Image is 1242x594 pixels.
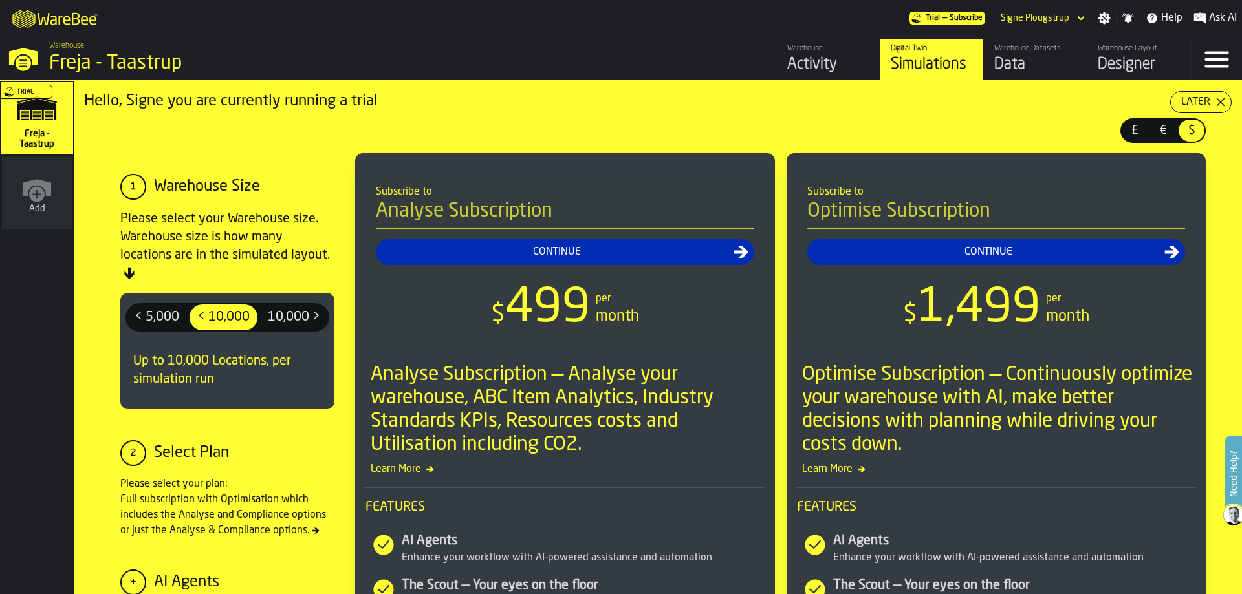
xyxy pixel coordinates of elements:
[376,184,754,200] div: Subscribe to
[596,306,639,327] div: month
[1124,122,1145,139] span: £
[903,302,917,328] span: $
[1153,122,1173,139] span: €
[1177,118,1206,143] label: button-switch-multi-$
[1150,120,1176,142] div: thumb
[505,286,591,332] span: 499
[1046,306,1089,327] div: month
[891,54,973,75] div: Simulations
[1179,120,1204,142] div: thumb
[994,44,1076,53] div: Warehouse Datasets
[376,239,754,265] button: button-Continue
[833,550,1196,566] div: Enhance your workflow with AI-powered assistance and automation
[260,304,328,330] div: thumb
[190,304,257,330] div: thumb
[1001,13,1069,23] div: DropdownMenuValue-Signe Plougstrup
[120,210,334,282] div: Please select your Warehouse size. Warehouse size is how many locations are in the simulated layout.
[1098,44,1180,53] div: Warehouse Layout
[1,82,73,157] a: link-to-/wh/i/36c4991f-68ef-4ca7-ab45-a2252c911eea/simulations
[129,307,184,328] span: < 5,000
[84,91,1170,112] div: Hello, Signe you are currently running a trial
[1093,12,1116,25] label: button-toggle-Settings
[402,532,765,550] div: AI Agents
[1098,54,1180,75] div: Designer
[125,342,329,399] div: Up to 10,000 Locations, per simulation run
[996,10,1087,26] div: DropdownMenuValue-Signe Plougstrup
[1122,120,1148,142] div: thumb
[596,291,611,306] div: per
[371,363,765,456] div: Analyse Subscription — Analyse your warehouse, ABC Item Analytics, Industry Standards KPIs, Resou...
[1170,91,1232,113] button: button-Later
[402,550,765,566] div: Enhance your workflow with AI-powered assistance and automation
[192,307,255,328] span: < 10,000
[1117,12,1140,25] label: button-toggle-Notifications
[807,239,1186,265] button: button-Continue
[802,363,1196,456] div: Optimise Subscription — Continuously optimize your warehouse with AI, make better decisions with ...
[376,200,754,229] h4: Analyse Subscription
[1149,118,1177,143] label: button-switch-multi-€
[880,39,983,80] a: link-to-/wh/i/36c4991f-68ef-4ca7-ab45-a2252c911eea/simulations
[787,54,869,75] div: Activity
[491,302,505,328] span: $
[983,39,1087,80] a: link-to-/wh/i/36c4991f-68ef-4ca7-ab45-a2252c911eea/data
[154,443,229,463] div: Select Plan
[120,440,146,466] div: 2
[797,461,1196,477] span: Learn More
[259,303,329,332] label: button-switch-multi-10,000 >
[1191,39,1242,80] label: button-toggle-Menu
[188,303,259,332] label: button-switch-multi-< 10,000
[833,532,1196,550] div: AI Agents
[797,498,1196,516] span: Features
[49,41,84,50] span: Warehouse
[17,89,34,96] span: Trial
[127,304,187,330] div: thumb
[1226,438,1241,510] label: Need Help?
[29,204,45,214] span: Add
[1046,291,1061,306] div: per
[381,244,734,260] div: Continue
[120,174,146,200] div: 1
[950,14,983,23] span: Subscribe
[120,476,334,538] div: Please select your plan: Full subscription with Optimisation which includes the Analyse and Compl...
[154,572,219,593] div: AI Agents
[891,44,973,53] div: Digital Twin
[1120,118,1149,143] label: button-switch-multi-£
[1209,10,1237,26] span: Ask AI
[807,200,1186,229] h4: Optimise Subscription
[1176,94,1215,110] div: Later
[1087,39,1190,80] a: link-to-/wh/i/36c4991f-68ef-4ca7-ab45-a2252c911eea/designer
[2,157,72,232] a: link-to-/wh/new
[365,461,765,477] span: Learn More
[1188,10,1242,26] label: button-toggle-Ask AI
[909,12,985,25] a: link-to-/wh/i/36c4991f-68ef-4ca7-ab45-a2252c911eea/pricing/
[917,286,1041,332] span: 1,499
[263,307,325,328] span: 10,000 >
[807,184,1186,200] div: Subscribe to
[776,39,880,80] a: link-to-/wh/i/36c4991f-68ef-4ca7-ab45-a2252c911eea/feed/
[49,52,398,75] div: Freja - Taastrup
[125,303,188,332] label: button-switch-multi-< 5,000
[909,12,985,25] div: Menu Subscription
[1181,122,1202,139] span: $
[942,14,947,23] span: —
[812,244,1165,260] div: Continue
[1140,10,1188,26] label: button-toggle-Help
[365,498,765,516] span: Features
[1161,10,1182,26] span: Help
[154,176,260,197] div: Warehouse Size
[994,54,1076,75] div: Data
[926,14,940,23] span: Trial
[787,44,869,53] div: Warehouse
